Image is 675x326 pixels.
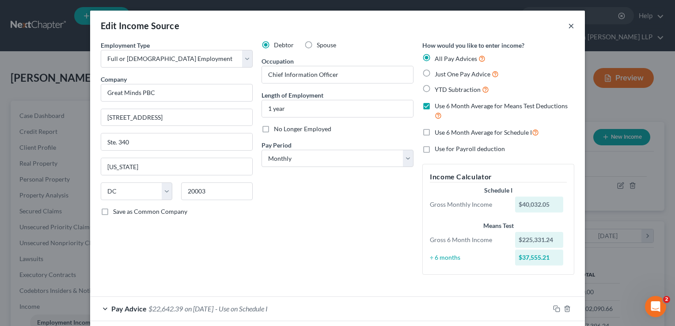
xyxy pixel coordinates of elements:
[101,76,127,83] span: Company
[215,304,268,313] span: - Use on Schedule I
[262,57,294,66] label: Occupation
[274,41,294,49] span: Debtor
[101,42,150,49] span: Employment Type
[317,41,336,49] span: Spouse
[422,41,524,50] label: How would you like to enter income?
[430,186,567,195] div: Schedule I
[435,55,477,62] span: All Pay Advices
[515,250,564,265] div: $37,555.21
[515,232,564,248] div: $225,331.24
[101,133,252,150] input: Unit, Suite, etc...
[262,141,292,149] span: Pay Period
[515,197,564,212] div: $40,032.05
[262,100,413,117] input: ex: 2 years
[435,145,505,152] span: Use for Payroll deduction
[645,296,666,317] iframe: Intercom live chat
[435,86,481,93] span: YTD Subtraction
[262,91,323,100] label: Length of Employment
[181,182,253,200] input: Enter zip...
[430,171,567,182] h5: Income Calculator
[101,84,253,102] input: Search company by name...
[663,296,670,303] span: 2
[113,208,187,215] span: Save as Common Company
[425,200,511,209] div: Gross Monthly Income
[101,109,252,126] input: Enter address...
[425,253,511,262] div: ÷ 6 months
[101,19,179,32] div: Edit Income Source
[262,66,413,83] input: --
[274,125,331,133] span: No Longer Employed
[148,304,183,313] span: $22,642.39
[568,20,574,31] button: ×
[111,304,147,313] span: Pay Advice
[101,158,252,175] input: Enter city...
[425,235,511,244] div: Gross 6 Month Income
[435,129,532,136] span: Use 6 Month Average for Schedule I
[185,304,213,313] span: on [DATE]
[435,102,568,110] span: Use 6 Month Average for Means Test Deductions
[435,70,490,78] span: Just One Pay Advice
[430,221,567,230] div: Means Test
